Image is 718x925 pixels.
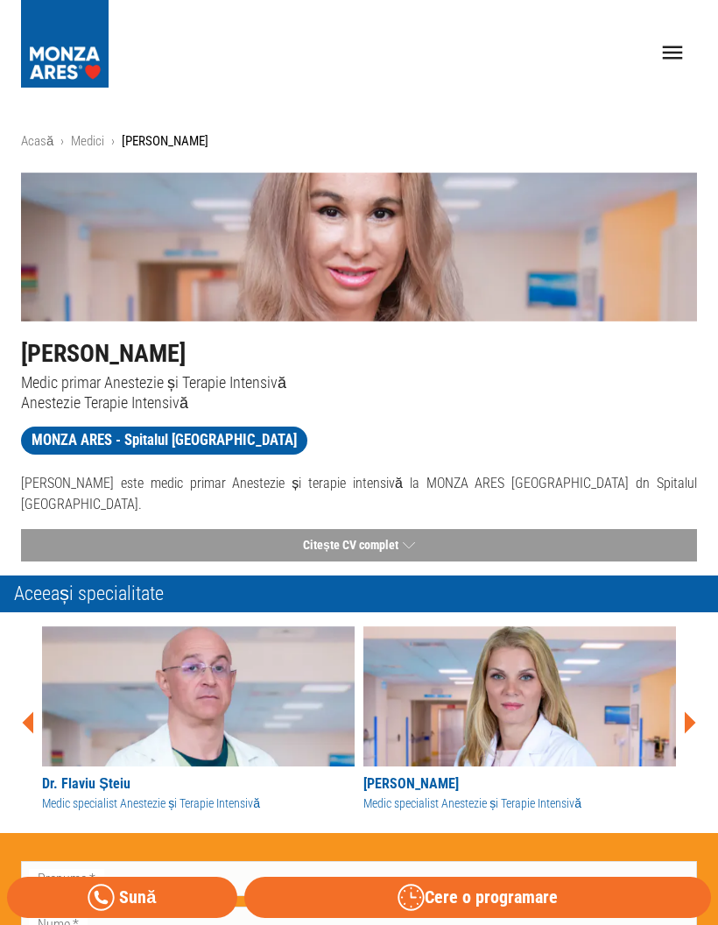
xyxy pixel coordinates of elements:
nav: breadcrumb [21,131,697,152]
a: Medici [71,133,104,149]
p: [PERSON_NAME] [122,131,208,152]
a: Acasă [21,133,53,149]
button: Citește CV complet [21,529,697,561]
a: [PERSON_NAME]Medic specialist Anestezie și Terapie Intensivă [363,626,676,813]
li: › [111,131,115,152]
div: Medic specialist Anestezie și Terapie Intensivă [42,794,355,813]
p: [PERSON_NAME] este medic primar Anestezie și terapie intensivă la MONZA ARES [GEOGRAPHIC_DATA] dn... [21,473,697,515]
p: Medic primar Anestezie și Terapie Intensivă [21,372,697,392]
div: Medic specialist Anestezie și Terapie Intensivă [363,794,676,813]
div: Dr. Flaviu Șteiu [42,773,355,794]
li: › [60,131,64,152]
img: Dr. Anca Vișan [21,173,697,321]
p: Anestezie Terapie Intensivă [21,392,697,413]
a: Sună [7,877,237,918]
span: MONZA ARES - Spitalul [GEOGRAPHIC_DATA] [21,429,307,451]
a: Dr. Flaviu ȘteiuMedic specialist Anestezie și Terapie Intensivă [42,626,355,813]
h1: [PERSON_NAME] [21,335,697,372]
div: [PERSON_NAME] [363,773,676,794]
a: MONZA ARES - Spitalul [GEOGRAPHIC_DATA] [21,427,307,455]
button: open drawer [649,29,697,77]
button: Cere o programare [244,877,711,918]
